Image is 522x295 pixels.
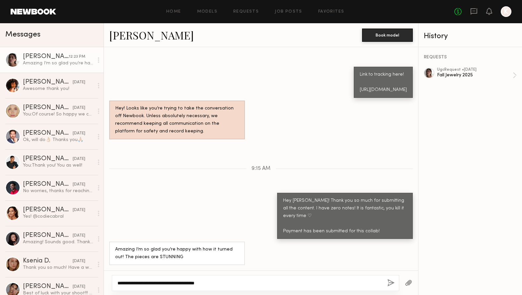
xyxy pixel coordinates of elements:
[73,130,85,137] div: [DATE]
[23,79,73,86] div: [PERSON_NAME]
[424,33,517,40] div: History
[69,54,85,60] div: 12:23 PM
[23,86,94,92] div: Awesome thank you!
[501,6,511,17] a: K
[23,232,73,239] div: [PERSON_NAME]
[23,60,94,66] div: Amazing I’m so glad you’re happy with how it turned out! The pieces are STUNNING
[437,68,513,72] div: ugc Request • [DATE]
[362,32,413,37] a: Book model
[252,166,270,172] span: 9:15 AM
[23,258,73,264] div: Ksenia D.
[23,156,73,162] div: [PERSON_NAME]
[23,130,73,137] div: [PERSON_NAME]
[73,105,85,111] div: [DATE]
[437,68,517,83] a: ugcRequest •[DATE]Fall Jewelry 2025
[23,283,73,290] div: [PERSON_NAME]
[197,10,217,14] a: Models
[437,72,513,78] div: Fall Jewelry 2025
[23,239,94,245] div: Amazing! Sounds good. Thank you
[73,233,85,239] div: [DATE]
[23,207,73,213] div: [PERSON_NAME]
[73,207,85,213] div: [DATE]
[233,10,259,14] a: Requests
[73,156,85,162] div: [DATE]
[73,79,85,86] div: [DATE]
[73,284,85,290] div: [DATE]
[23,181,73,188] div: [PERSON_NAME]
[23,111,94,117] div: You: Of course! So happy we could get this project completed & will reach out again soon for some...
[166,10,181,14] a: Home
[109,28,194,42] a: [PERSON_NAME]
[73,182,85,188] div: [DATE]
[275,10,302,14] a: Job Posts
[424,55,517,60] div: REQUESTS
[23,162,94,169] div: You: Thank you! You as well!
[283,197,407,235] div: Hey [PERSON_NAME]! Thank you so much for submitting all the content. I have zero notes! It is fan...
[115,105,239,135] div: Hey! Looks like you’re trying to take the conversation off Newbook. Unless absolutely necessary, ...
[73,258,85,264] div: [DATE]
[115,246,239,261] div: Amazing I’m so glad you’re happy with how it turned out! The pieces are STUNNING
[5,31,40,38] span: Messages
[23,53,69,60] div: [PERSON_NAME]
[23,213,94,220] div: Yes! @codiecabral
[362,29,413,42] button: Book model
[318,10,344,14] a: Favorites
[23,264,94,271] div: Thank you so much! Have a wonderful day!
[23,105,73,111] div: [PERSON_NAME]
[23,188,94,194] div: No worries, thanks for reaching out [PERSON_NAME]
[360,71,407,94] div: Link to tracking here! [URL][DOMAIN_NAME]
[23,137,94,143] div: Ok, will do👌🏼 Thanks you🙏🏼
